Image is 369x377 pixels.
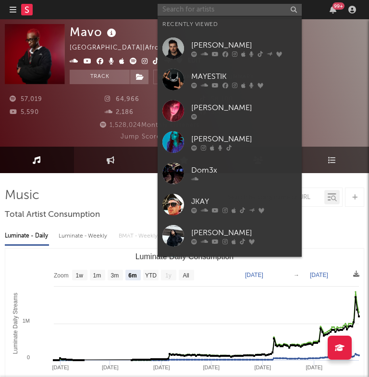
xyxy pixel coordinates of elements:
[105,109,134,115] span: 2,186
[294,272,299,278] text: →
[10,96,42,102] span: 57,019
[183,272,189,279] text: All
[165,272,172,279] text: 1y
[158,64,302,95] a: MAYESTIK
[203,364,220,370] text: [DATE]
[153,70,209,84] a: Benchmark
[105,96,139,102] span: 64,966
[27,354,30,360] text: 0
[158,189,302,220] a: JKAY
[10,109,39,115] span: 5,590
[23,318,30,324] text: 1M
[306,364,323,370] text: [DATE]
[191,102,297,113] div: [PERSON_NAME]
[12,293,19,354] text: Luminate Daily Streams
[145,272,157,279] text: YTD
[121,134,178,140] span: Jump Score: 96.6
[191,133,297,145] div: [PERSON_NAME]
[158,4,302,16] input: Search for artists
[310,272,328,278] text: [DATE]
[191,196,297,207] div: JKAY
[191,71,297,82] div: MAYESTIK
[111,272,119,279] text: 3m
[191,39,297,51] div: [PERSON_NAME]
[5,209,100,221] span: Total Artist Consumption
[330,6,336,13] button: 99+
[70,42,188,54] div: [GEOGRAPHIC_DATA] | Afrobeats
[102,364,119,370] text: [DATE]
[93,272,101,279] text: 1m
[245,272,263,278] text: [DATE]
[255,364,271,370] text: [DATE]
[5,228,49,244] div: Luminate - Daily
[191,227,297,239] div: [PERSON_NAME]
[54,272,69,279] text: Zoom
[98,122,200,128] span: 1,528,024 Monthly Listeners
[158,251,302,283] a: KARYO
[135,252,234,261] text: Luminate Daily Consumption
[153,364,170,370] text: [DATE]
[191,164,297,176] div: Dom3x
[158,33,302,64] a: [PERSON_NAME]
[128,272,136,279] text: 6m
[158,220,302,251] a: [PERSON_NAME]
[70,24,119,40] div: Mavo
[158,158,302,189] a: Dom3x
[59,228,109,244] div: Luminate - Weekly
[158,126,302,158] a: [PERSON_NAME]
[162,19,297,30] div: Recently Viewed
[70,70,130,84] button: Track
[332,2,344,10] div: 99 +
[76,272,84,279] text: 1w
[52,364,69,370] text: [DATE]
[158,95,302,126] a: [PERSON_NAME]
